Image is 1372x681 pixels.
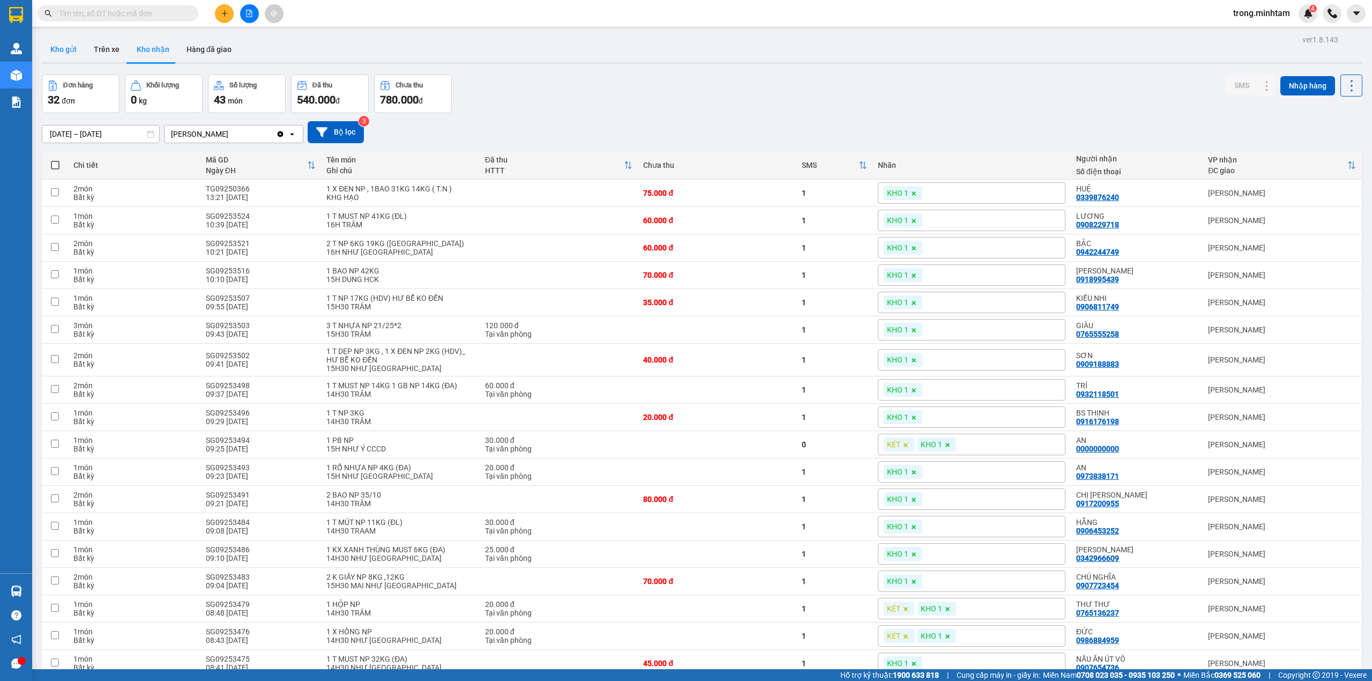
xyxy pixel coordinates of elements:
[887,549,908,559] span: KHO 1
[326,463,474,472] div: 1 RỔ NHỰA NP 4KG (ĐA)
[643,189,791,197] div: 75.000 đ
[270,10,278,17] span: aim
[887,604,900,613] span: KÉT
[42,36,85,62] button: Kho gửi
[206,655,316,663] div: SG09253475
[200,151,321,180] th: Toggle SortBy
[887,631,900,641] span: KÉT
[326,156,474,164] div: Tên món
[802,356,867,364] div: 1
[802,522,867,531] div: 1
[297,93,335,106] span: 540.000
[1076,499,1119,508] div: 0917200955
[206,491,316,499] div: SG09253491
[802,413,867,421] div: 1
[1208,577,1356,586] div: [PERSON_NAME]
[1076,627,1197,636] div: ĐỨC
[326,193,474,202] div: KHG HẠO
[326,609,474,617] div: 14H30 TRÂM
[326,655,474,663] div: 1 T MUST NP 32KG (ĐA)
[206,220,316,229] div: 10:39 [DATE]
[1076,527,1119,535] div: 0906453252
[206,636,316,645] div: 08:43 [DATE]
[1208,440,1356,449] div: [PERSON_NAME]
[326,417,474,426] div: 14H30 TRÂM
[802,271,867,279] div: 1
[1328,9,1337,18] img: phone-icon
[887,385,908,395] span: KHO 1
[73,248,195,256] div: Bất kỳ
[887,188,908,198] span: KHO 1
[643,495,791,504] div: 80.000 đ
[335,97,340,105] span: đ
[146,82,179,89] div: Khối lượng
[73,294,195,302] div: 1 món
[1076,655,1197,663] div: NẤU ĂN ÚT VÔ
[326,436,474,445] div: 1 PB NP
[326,381,474,390] div: 1 T MUST NP 14KG 1 GB NP 14KG (ĐA)
[485,627,633,636] div: 20.000 đ
[1208,413,1356,421] div: [PERSON_NAME]
[131,93,137,106] span: 0
[326,518,474,527] div: 1 T MÚT NP 11KG (ĐL)
[1208,468,1356,476] div: [PERSON_NAME]
[359,116,369,127] sup: 3
[206,463,316,472] div: SG09253493
[1076,248,1119,256] div: 0942244749
[485,527,633,535] div: Tại văn phòng
[326,275,474,284] div: 15H DUNG HCK
[206,381,316,390] div: SG09253498
[206,248,316,256] div: 10:21 [DATE]
[1076,417,1119,426] div: 0916176198
[240,4,259,23] button: file-add
[73,381,195,390] div: 2 món
[1076,167,1197,176] div: Số điện thoại
[73,527,195,535] div: Bất kỳ
[73,161,195,169] div: Chi tiết
[206,302,316,311] div: 09:55 [DATE]
[1076,330,1119,338] div: 0765555258
[1076,545,1197,554] div: ANH HẢI
[73,417,195,426] div: Bất kỳ
[1076,463,1197,472] div: AN
[48,93,59,106] span: 32
[326,212,474,220] div: 1 T MUST NP 41KG (ĐL)
[1226,76,1258,95] button: SMS
[73,518,195,527] div: 1 món
[206,518,316,527] div: SG09253484
[206,275,316,284] div: 10:10 [DATE]
[643,243,791,252] div: 60.000 đ
[326,472,474,480] div: 15H NHƯ Ý
[374,75,452,113] button: Chưa thu780.000đ
[1076,275,1119,284] div: 0918995439
[326,239,474,248] div: 2 T NP 6KG 19KG (TN)
[206,554,316,562] div: 09:10 [DATE]
[1208,156,1347,164] div: VP nhận
[1208,632,1356,640] div: [PERSON_NAME]
[206,445,316,453] div: 09:25 [DATE]
[1076,491,1197,499] div: CHỊ HƯƠNG
[265,4,284,23] button: aim
[206,321,316,330] div: SG09253503
[73,302,195,311] div: Bất kỳ
[1076,360,1119,368] div: 0909188883
[643,356,791,364] div: 40.000 đ
[1208,495,1356,504] div: [PERSON_NAME]
[206,600,316,609] div: SG09253479
[73,554,195,562] div: Bất kỳ
[291,75,369,113] button: Đã thu540.000đ
[42,75,120,113] button: Đơn hàng32đơn
[276,130,285,138] svg: Clear value
[1309,5,1317,12] sup: 4
[887,243,908,253] span: KHO 1
[887,216,908,225] span: KHO 1
[419,97,423,105] span: đ
[326,248,474,256] div: 16H NHƯ Ý
[1076,212,1197,220] div: LƯƠNG
[802,216,867,225] div: 1
[73,491,195,499] div: 2 món
[802,189,867,197] div: 1
[326,184,474,193] div: 1 X ĐEN NP , 1BAO 31KG 14KG ( T.N )
[1076,518,1197,527] div: HẰNG
[73,499,195,508] div: Bất kỳ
